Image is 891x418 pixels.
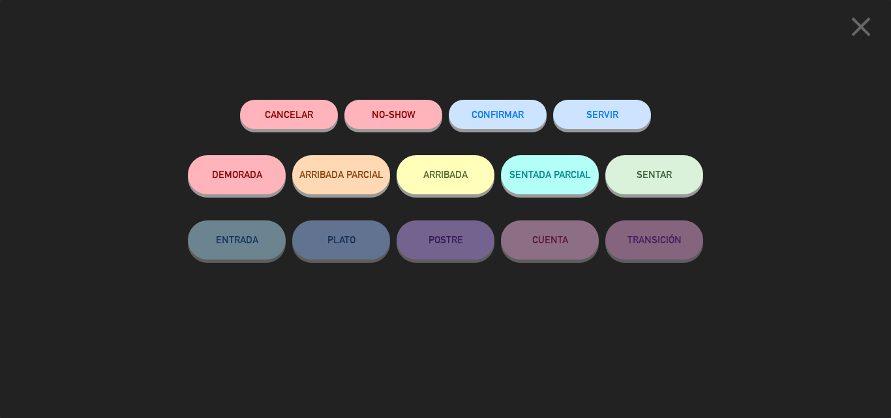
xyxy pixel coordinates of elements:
[292,220,390,260] button: PLATO
[292,155,390,194] button: ARRIBADA PARCIAL
[605,155,703,194] button: SENTAR
[449,100,547,129] button: CONFIRMAR
[472,109,524,120] span: CONFIRMAR
[188,155,286,194] button: DEMORADA
[188,220,286,260] button: ENTRADA
[240,100,338,129] button: Cancelar
[501,155,599,194] button: SENTADA PARCIAL
[344,100,442,129] button: NO-SHOW
[553,100,651,129] button: SERVIR
[501,220,599,260] button: CUENTA
[605,220,703,260] button: TRANSICIÓN
[397,155,494,194] button: ARRIBADA
[637,169,672,180] span: SENTAR
[397,220,494,260] button: POSTRE
[841,10,881,48] button: close
[845,10,877,43] i: close
[299,169,384,180] span: ARRIBADA PARCIAL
